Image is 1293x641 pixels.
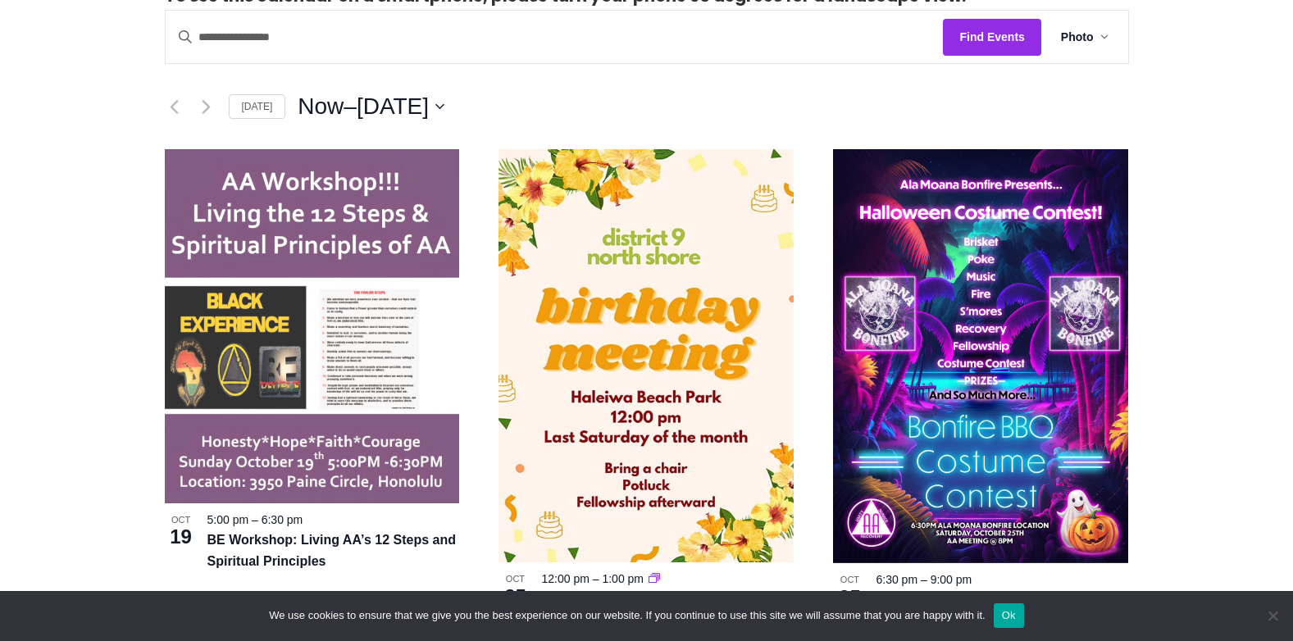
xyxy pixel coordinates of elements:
a: Event series: North Shore Birthday Celebration Meeting [649,572,660,585]
span: – [921,573,927,586]
button: Photo [1041,11,1128,63]
span: – [252,513,258,526]
span: 25 [499,583,531,611]
span: No [1264,607,1281,624]
span: 25 [833,584,866,611]
span: [DATE] [357,90,429,123]
time: 1:00 pm [602,572,644,585]
span: Oct [833,573,866,587]
time: 12:00 pm [541,572,589,585]
span: Oct [165,513,198,527]
img: Bonfire BBQ Costune Contest flyer [833,149,1128,563]
a: Next Events [197,97,216,116]
span: We use cookies to ensure that we give you the best experience on our website. If you continue to ... [269,607,985,624]
a: BE Workshop: Living AA’s 12 Steps and Spiritual Principles [207,533,456,568]
button: Ok [994,603,1024,628]
input: Enter Keyword. Search for events by Keyword. [166,11,944,63]
img: Screenshot_20250913_111039_Drive [165,149,460,503]
span: Now [298,90,344,123]
span: 19 [165,523,198,551]
button: Find Events [943,19,1040,56]
span: Oct [499,572,531,586]
time: 9:00 pm [931,573,972,586]
a: [DATE] [229,94,286,120]
time: 6:30 pm [262,513,303,526]
button: Click to toggle datepicker [298,90,444,123]
time: 6:30 pm [876,573,917,586]
time: 5:00 pm [207,513,249,526]
a: Previous Events [165,97,184,116]
span: – [593,572,599,585]
img: bday meeting flyer.JPG [499,149,794,562]
span: – [344,90,357,123]
span: Photo [1061,28,1094,47]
